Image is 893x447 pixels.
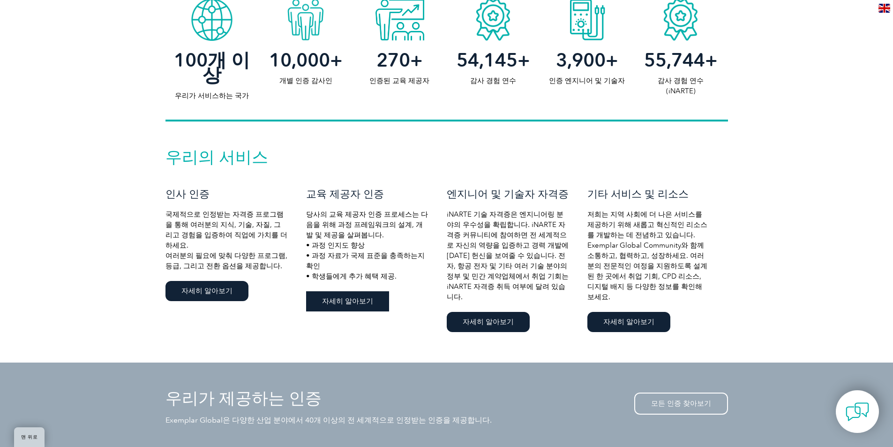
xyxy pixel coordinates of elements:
[203,49,250,86] font: 개 이상
[165,251,287,270] font: 여러분의 필요에 맞춰 다양한 프로그램, 등급, 그리고 전환 옵션을 제공합니다.
[306,210,428,239] font: 당사의 교육 제공자 인증 프로세스는 다음을 위해 과정 프레임워크의 설계, 개발 및 제공을 살펴봅니다.
[306,272,397,280] font: • 학생들에게 추가 혜택 제공.
[165,416,492,424] font: Exemplar Global은 다양한 산업 분야에서 40개 이상의 전 세계적으로 인정받는 인증을 제공합니다.
[587,210,707,301] font: 저희는 지역 사회에 더 나은 서비스를 제공하기 위해 새롭고 혁신적인 리소스를 개발하는 데 전념하고 있습니다. Exemplar Global Community와 함께 소통하고, ...
[463,318,514,326] font: 자세히 알아보기
[376,49,423,71] font: 270+
[447,210,569,301] font: iNARTE 기술 자격증은 엔지니어링 분야의 우수성을 확립합니다. iNARTE 자격증 커뮤니티에 참여하면 전 세계적으로 자신의 역량을 입증하고 경력 개발에 [DATE] 헌신을...
[658,76,704,85] font: 감사 경험 연수
[634,393,728,415] a: 모든 인증 찾아보기
[369,76,429,85] font: 인증된 교육 제공자
[644,49,718,71] font: 55,744+
[666,87,696,95] font: (iNARTE)
[306,251,425,270] font: • 과정 자료가 국제 표준을 충족하는지 확인
[175,91,249,100] font: 우리가 서비스하는 국가
[651,399,711,408] font: 모든 인증 찾아보기
[447,312,530,332] a: 자세히 알아보기
[181,287,233,295] font: 자세히 알아보기
[587,312,670,332] a: 자세히 알아보기
[587,188,689,200] font: 기타 서비스 및 리소스
[165,188,210,200] font: 인사 인증
[14,427,45,447] a: 맨 위로
[165,210,287,250] font: 국제적으로 인정받는 자격증 프로그램을 통해 여러분의 지식, 기술, 자질, 그리고 경험을 입증하여 직업에 가치를 더하세요.
[165,281,248,301] a: 자세히 알아보기
[165,147,268,167] font: 우리의 서비스
[457,49,530,71] font: 54,145+
[174,49,208,71] font: 100
[306,188,384,200] font: 교육 제공자 인증
[269,49,343,71] font: 10,000+
[470,76,516,85] font: 감사 경험 연수
[447,188,569,200] font: 엔지니어 및 기술자 자격증
[603,318,654,326] font: 자세히 알아보기
[306,291,389,311] a: 자세히 알아보기
[306,241,365,250] font: • 과정 인지도 향상
[279,76,332,85] font: 개별 인증 감사인
[165,388,322,408] font: 우리가 제공하는 인증
[878,4,890,13] img: en
[846,400,869,424] img: contact-chat.png
[21,434,38,440] font: 맨 위로
[549,76,625,85] font: 인증 엔지니어 및 기술자
[556,49,618,71] font: 3,900+
[322,297,373,305] font: 자세히 알아보기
